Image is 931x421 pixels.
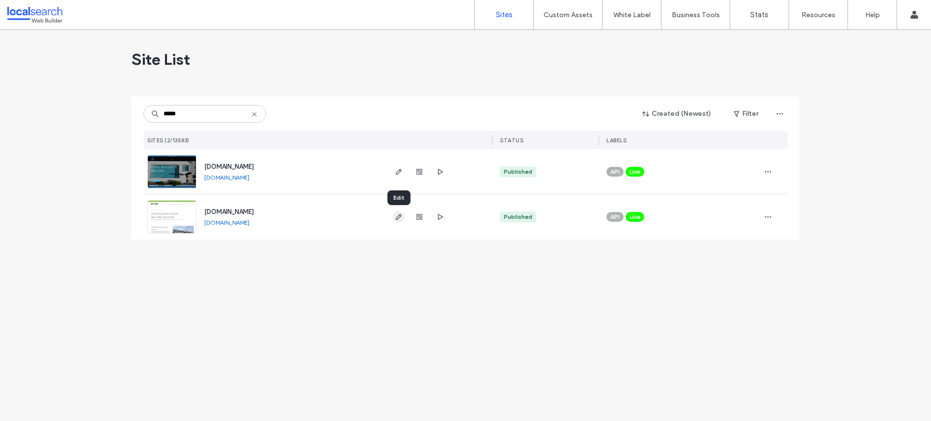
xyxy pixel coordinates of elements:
[504,167,532,176] div: Published
[204,163,254,170] a: [DOMAIN_NAME]
[23,7,43,16] span: Help
[204,208,254,215] a: [DOMAIN_NAME]
[634,106,720,122] button: Created (Newest)
[724,106,768,122] button: Filter
[544,11,593,19] label: Custom Assets
[610,167,620,176] span: API
[672,11,720,19] label: Business Tools
[610,212,620,221] span: API
[204,174,249,181] a: [DOMAIN_NAME]
[504,212,532,221] div: Published
[500,137,523,144] span: STATUS
[630,167,640,176] span: Live
[801,11,835,19] label: Resources
[750,10,768,19] label: Stats
[387,190,411,205] div: Edit
[132,50,190,69] span: Site List
[606,137,627,144] span: LABELS
[147,137,190,144] span: SITES (2/13583)
[865,11,880,19] label: Help
[630,212,640,221] span: Live
[613,11,651,19] label: White Label
[204,219,249,226] a: [DOMAIN_NAME]
[496,10,513,19] label: Sites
